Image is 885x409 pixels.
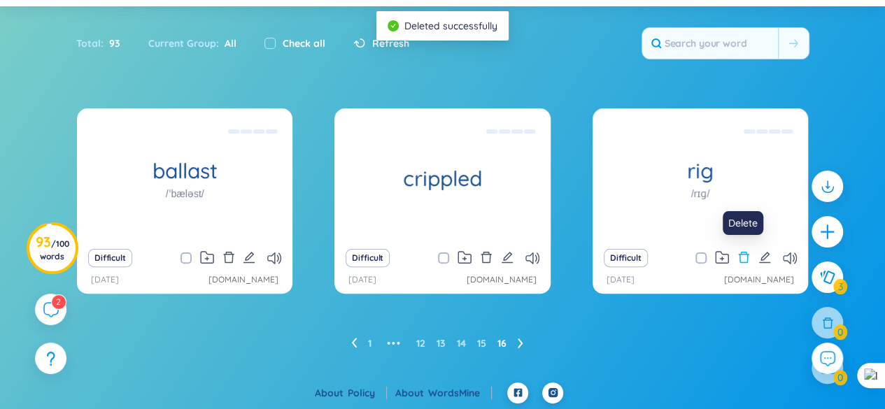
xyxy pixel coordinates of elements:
[477,333,486,354] a: 15
[457,332,466,354] li: 14
[222,248,235,268] button: delete
[737,251,750,264] span: delete
[819,223,836,241] span: plus
[368,333,371,354] a: 1
[437,332,446,354] li: 13
[334,166,550,191] h1: crippled
[593,159,808,183] h1: rig
[758,248,771,268] button: edit
[40,238,69,261] span: / 100 words
[404,20,497,32] span: Deleted successfully
[607,273,635,287] p: [DATE]
[518,332,523,354] li: Next Page
[480,251,493,264] span: delete
[480,248,493,268] button: delete
[222,251,235,264] span: delete
[758,251,771,264] span: edit
[437,333,446,354] a: 13
[477,332,486,354] li: 15
[283,36,325,51] label: Check all
[134,29,250,58] div: Current Group :
[348,273,376,287] p: [DATE]
[368,332,371,354] li: 1
[243,251,255,264] span: edit
[208,273,278,287] a: [DOMAIN_NAME]
[52,295,66,309] sup: 2
[457,333,466,354] a: 14
[388,20,399,31] span: check-circle
[724,273,794,287] a: [DOMAIN_NAME]
[348,387,387,399] a: Policy
[501,248,514,268] button: edit
[346,249,390,267] button: Difficult
[315,385,387,401] div: About
[467,273,537,287] a: [DOMAIN_NAME]
[91,273,119,287] p: [DATE]
[691,186,709,201] h1: /rɪɡ/
[88,249,132,267] button: Difficult
[372,36,409,51] span: Refresh
[383,332,405,354] span: •••
[642,28,778,59] input: Search your word
[166,186,204,201] h1: /ˈbæləst/
[723,211,763,235] div: Delete
[104,36,120,51] span: 93
[219,37,236,50] span: All
[56,296,61,307] span: 2
[76,29,134,58] div: Total :
[501,251,514,264] span: edit
[77,159,292,183] h1: ballast
[395,385,492,401] div: About
[36,236,69,261] h3: 93
[383,332,405,354] li: Previous 5 Pages
[604,249,648,267] button: Difficult
[737,248,750,268] button: delete
[416,333,425,354] a: 12
[243,248,255,268] button: edit
[497,332,507,354] li: 16
[428,387,492,399] a: WordsMine
[497,333,507,354] a: 16
[351,332,357,354] li: Previous Page
[416,332,425,354] li: 12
